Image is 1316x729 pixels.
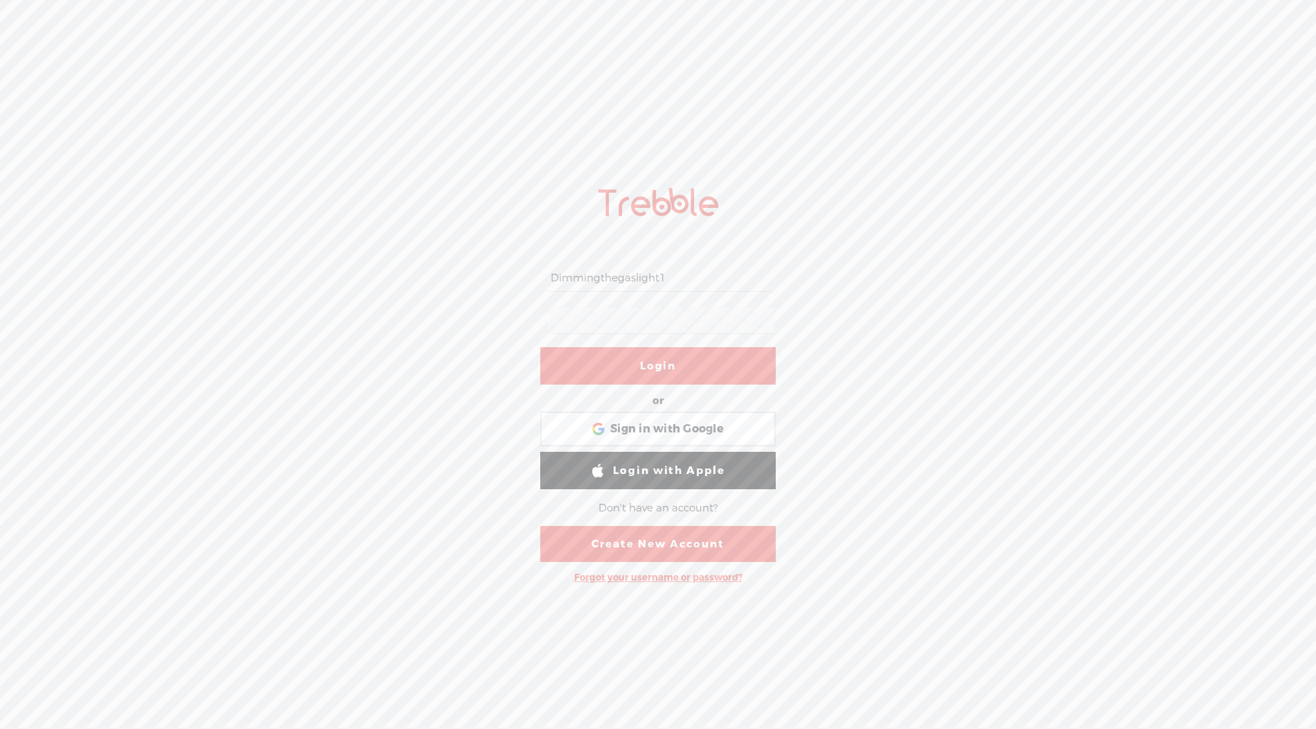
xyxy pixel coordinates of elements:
span: Sign in with Google [610,422,724,437]
div: or [652,390,664,412]
input: Username [548,265,773,292]
a: Login [540,347,776,385]
a: Create New Account [540,526,776,562]
div: Don't have an account? [598,494,718,523]
div: Sign in with Google [540,412,776,446]
a: Login with Apple [540,452,776,489]
div: Forgot your username or password? [567,565,749,590]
